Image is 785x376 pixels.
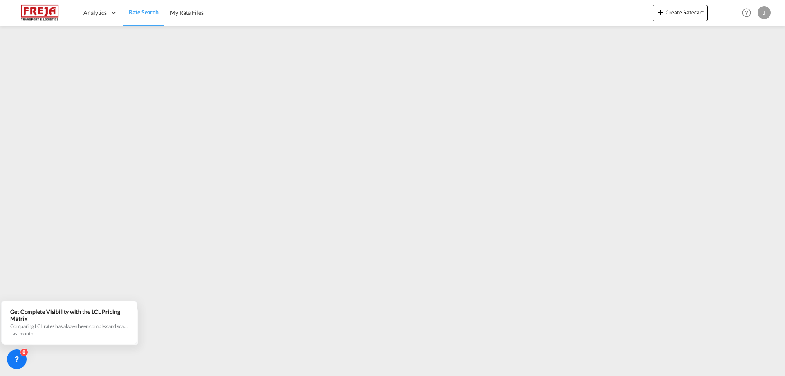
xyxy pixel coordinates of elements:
[656,7,666,17] md-icon: icon-plus 400-fg
[12,4,67,22] img: 586607c025bf11f083711d99603023e7.png
[758,6,771,19] div: J
[740,6,758,20] div: Help
[170,9,204,16] span: My Rate Files
[129,9,159,16] span: Rate Search
[653,5,708,21] button: icon-plus 400-fgCreate Ratecard
[83,9,107,17] span: Analytics
[740,6,754,20] span: Help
